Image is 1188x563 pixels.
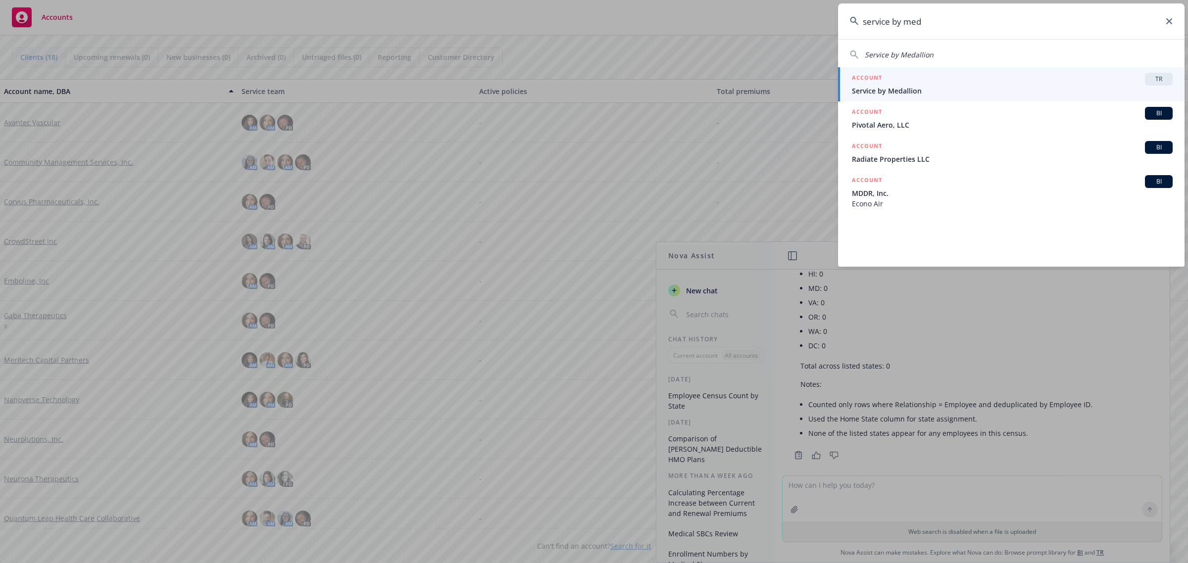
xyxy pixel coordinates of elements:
[838,170,1185,214] a: ACCOUNTBIMDDR, Inc.Econo Air
[838,136,1185,170] a: ACCOUNTBIRadiate Properties LLC
[852,141,882,153] h5: ACCOUNT
[852,198,1173,209] span: Econo Air
[852,86,1173,96] span: Service by Medallion
[1149,75,1169,84] span: TR
[1149,109,1169,118] span: BI
[1149,177,1169,186] span: BI
[838,3,1185,39] input: Search...
[852,120,1173,130] span: Pivotal Aero, LLC
[852,154,1173,164] span: Radiate Properties LLC
[865,50,934,59] span: Service by Medallion
[852,175,882,187] h5: ACCOUNT
[1149,143,1169,152] span: BI
[852,73,882,85] h5: ACCOUNT
[852,107,882,119] h5: ACCOUNT
[838,101,1185,136] a: ACCOUNTBIPivotal Aero, LLC
[838,67,1185,101] a: ACCOUNTTRService by Medallion
[852,188,1173,198] span: MDDR, Inc.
